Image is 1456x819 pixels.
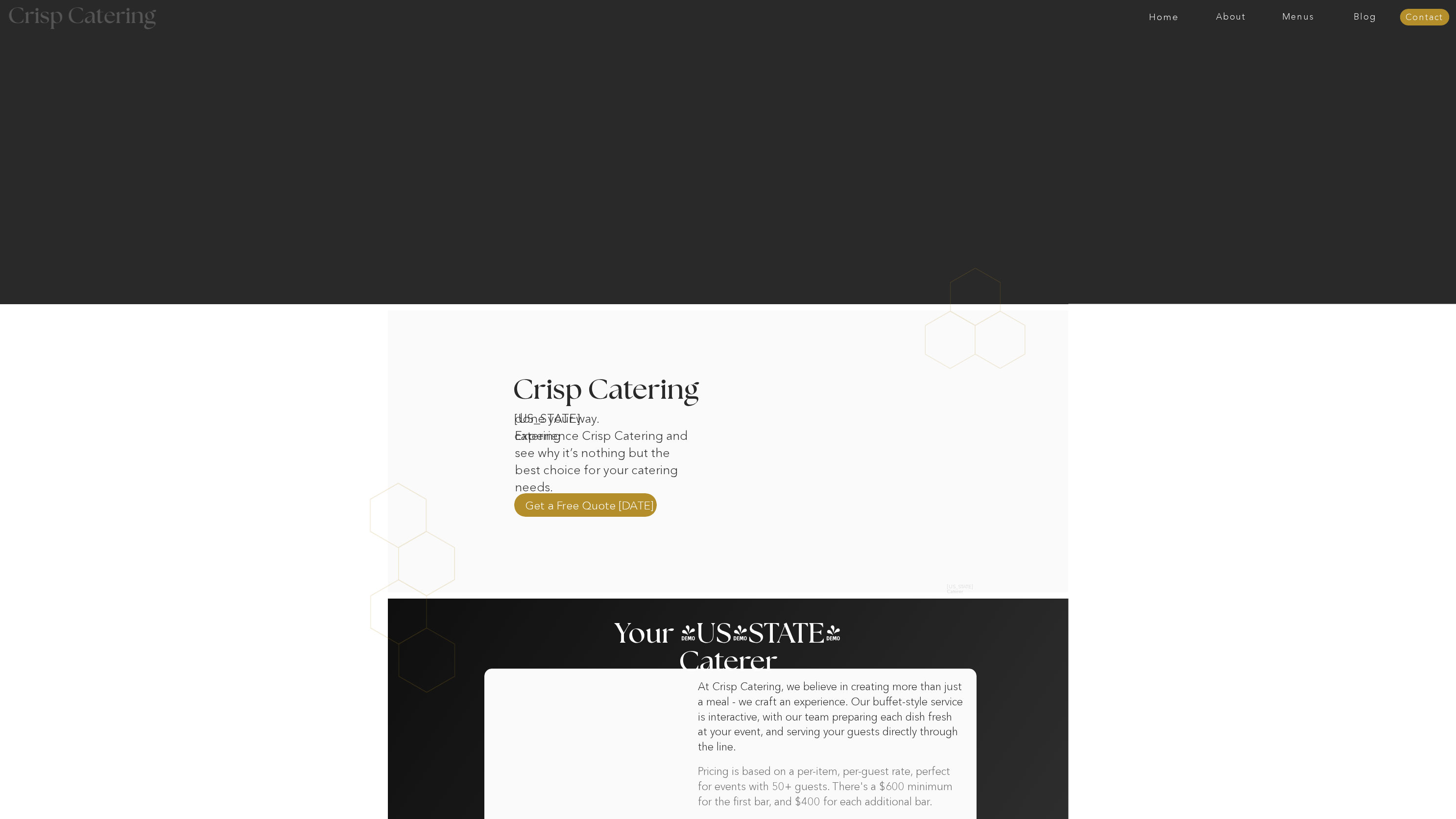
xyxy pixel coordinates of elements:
[613,620,844,639] h2: Your [US_STATE] Caterer
[1197,12,1265,22] a: About
[514,410,616,423] h1: [US_STATE] catering
[1400,13,1449,23] a: Contact
[1265,12,1332,22] a: Menus
[1130,12,1197,22] a: Home
[1332,12,1399,22] a: Blog
[698,764,963,810] p: Pricing is based on a per-item, per-guest rate, perfect for events with 50+ guests. There's a $60...
[513,376,724,405] h3: Crisp Catering
[525,498,654,512] a: Get a Free Quote [DATE]
[947,584,978,590] h2: [US_STATE] Caterer
[515,410,693,472] p: done your way. Experience Crisp Catering and see why it’s nothing but the best choice for your ca...
[698,679,963,773] p: At Crisp Catering, we believe in creating more than just a meal - we craft an experience. Our buf...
